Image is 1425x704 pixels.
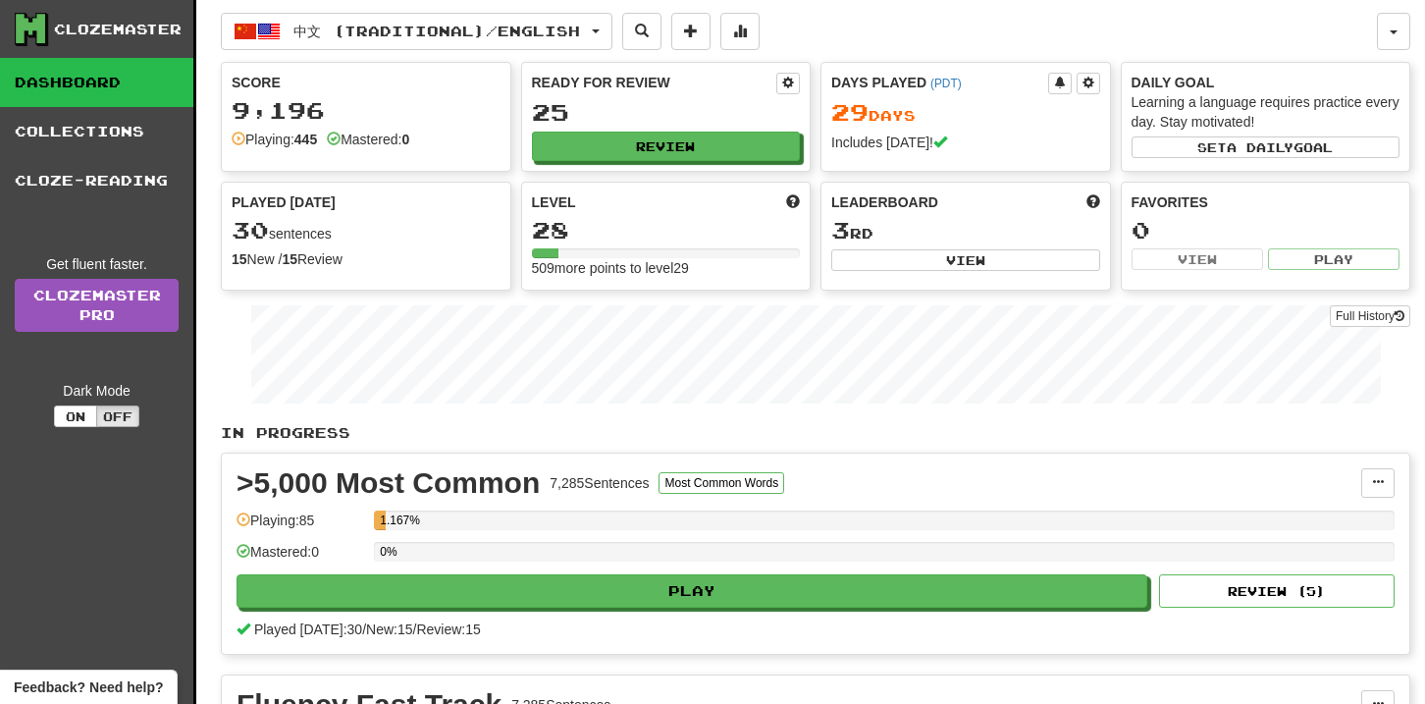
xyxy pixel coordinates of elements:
button: On [54,406,97,427]
strong: 15 [232,251,247,267]
div: Days Played [831,73,1048,92]
div: rd [831,218,1100,244]
div: Daily Goal [1132,73,1400,92]
div: 0 [1132,218,1400,243]
div: Mastered: [327,130,409,149]
div: Get fluent faster. [15,254,179,274]
strong: 445 [294,132,317,147]
a: (PDT) [930,77,962,90]
div: Dark Mode [15,381,179,401]
button: More stats [720,13,760,50]
div: Day s [831,100,1100,126]
span: a daily [1227,140,1293,154]
div: Clozemaster [54,20,182,39]
span: 中文 (Traditional) / English [293,23,580,39]
strong: 0 [401,132,409,147]
div: >5,000 Most Common [237,468,540,498]
span: 3 [831,216,850,244]
div: 509 more points to level 29 [532,258,801,278]
p: In Progress [221,423,1410,443]
div: New / Review [232,249,501,269]
button: Play [1268,248,1399,270]
div: Learning a language requires practice every day. Stay motivated! [1132,92,1400,132]
strong: 15 [282,251,297,267]
span: Score more points to level up [786,192,800,212]
div: Includes [DATE]! [831,133,1100,152]
span: This week in points, UTC [1086,192,1100,212]
button: View [1132,248,1263,270]
div: 7,285 Sentences [550,473,649,493]
button: Review (5) [1159,574,1395,608]
span: Review: 15 [416,622,480,637]
a: ClozemasterPro [15,279,179,332]
div: Mastered: 0 [237,542,364,574]
div: 1.167% [380,511,386,530]
button: View [831,249,1100,271]
div: Score [232,73,501,92]
button: Seta dailygoal [1132,136,1400,158]
button: Play [237,574,1147,608]
button: Most Common Words [659,472,784,494]
button: Add sentence to collection [671,13,711,50]
div: Playing: 85 [237,511,364,543]
button: Off [96,406,139,427]
span: New: 15 [366,622,412,637]
button: Search sentences [622,13,661,50]
span: 30 [232,216,269,244]
div: Ready for Review [532,73,777,92]
span: Level [532,192,576,212]
button: Full History [1330,305,1410,327]
button: 中文 (Traditional)/English [221,13,612,50]
span: Open feedback widget [14,677,163,697]
span: 29 [831,98,869,126]
div: 9,196 [232,98,501,123]
span: Played [DATE] [232,192,336,212]
div: 25 [532,100,801,125]
div: Playing: [232,130,317,149]
div: sentences [232,218,501,244]
span: / [362,622,366,637]
div: 28 [532,218,801,243]
span: Played [DATE]: 30 [254,622,362,637]
span: Leaderboard [831,192,938,212]
div: Favorites [1132,192,1400,212]
button: Review [532,132,801,161]
span: / [413,622,417,637]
